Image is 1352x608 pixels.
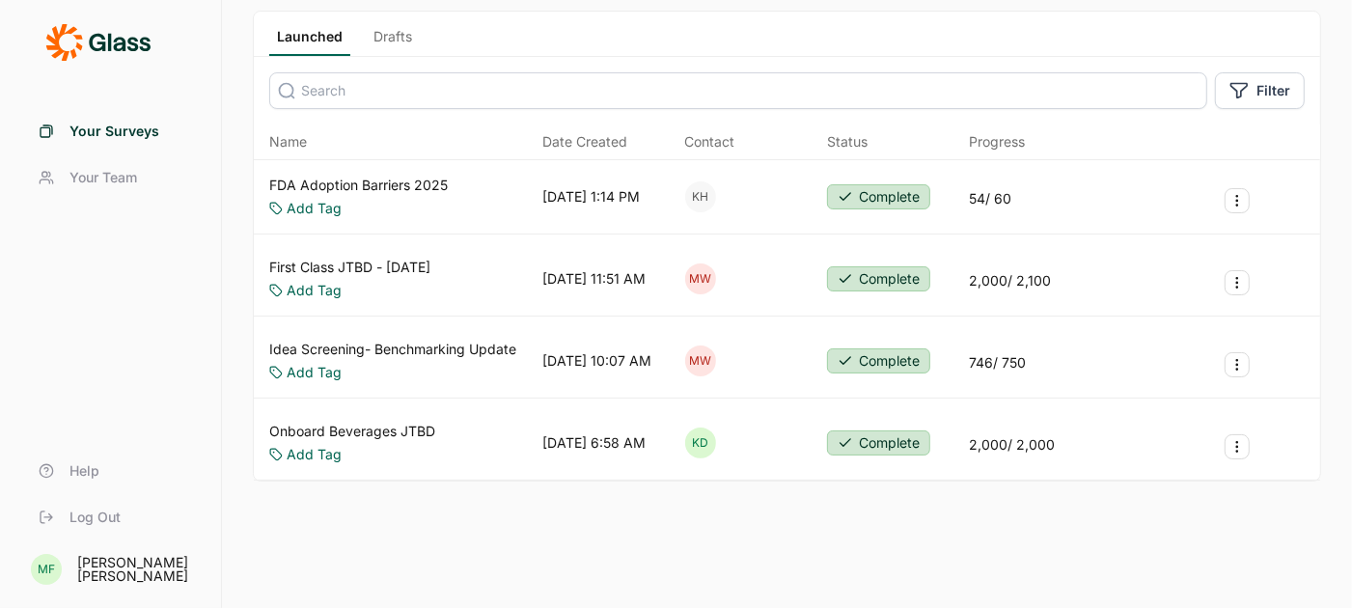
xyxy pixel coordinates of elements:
[366,27,420,56] a: Drafts
[1256,81,1290,100] span: Filter
[287,199,342,218] a: Add Tag
[970,132,1026,152] div: Progress
[685,263,716,294] div: MW
[827,348,930,373] button: Complete
[269,340,516,359] a: Idea Screening- Benchmarking Update
[77,556,198,583] div: [PERSON_NAME] [PERSON_NAME]
[970,353,1027,373] div: 746 / 750
[269,72,1207,109] input: Search
[269,258,430,277] a: First Class JTBD - [DATE]
[1225,188,1250,213] button: Survey Actions
[269,132,307,152] span: Name
[827,132,868,152] div: Status
[685,345,716,376] div: MW
[287,363,342,382] a: Add Tag
[69,461,99,481] span: Help
[542,187,640,207] div: [DATE] 1:14 PM
[542,269,646,289] div: [DATE] 11:51 AM
[827,266,930,291] button: Complete
[970,271,1052,290] div: 2,000 / 2,100
[542,132,627,152] span: Date Created
[269,27,350,56] a: Launched
[685,181,716,212] div: KH
[31,554,62,585] div: MF
[970,189,1012,208] div: 54 / 60
[269,422,435,441] a: Onboard Beverages JTBD
[685,428,716,458] div: KD
[827,430,930,456] button: Complete
[69,168,137,187] span: Your Team
[1225,434,1250,459] button: Survey Actions
[269,176,448,195] a: FDA Adoption Barriers 2025
[542,433,646,453] div: [DATE] 6:58 AM
[827,184,930,209] button: Complete
[69,508,121,527] span: Log Out
[542,351,651,371] div: [DATE] 10:07 AM
[1225,270,1250,295] button: Survey Actions
[1215,72,1305,109] button: Filter
[69,122,159,141] span: Your Surveys
[287,281,342,300] a: Add Tag
[685,132,735,152] div: Contact
[287,445,342,464] a: Add Tag
[970,435,1056,455] div: 2,000 / 2,000
[1225,352,1250,377] button: Survey Actions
